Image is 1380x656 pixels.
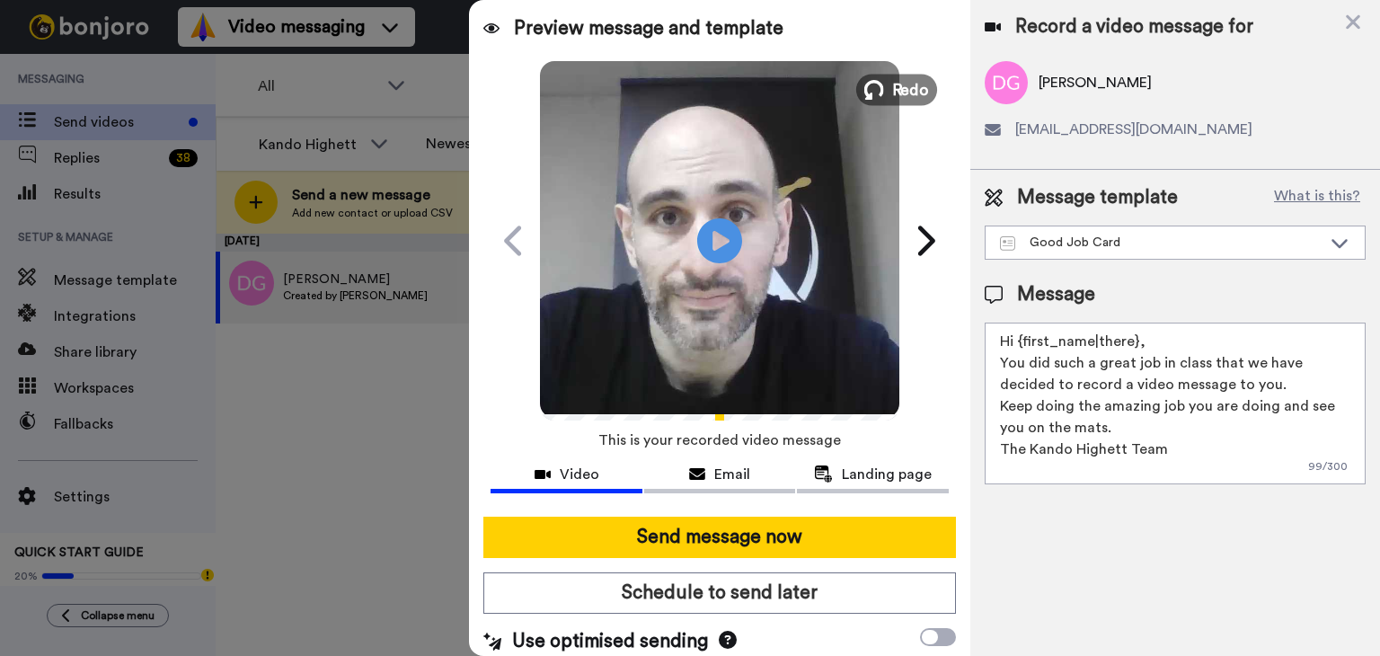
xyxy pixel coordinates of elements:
span: This is your recorded video message [598,421,841,460]
span: [EMAIL_ADDRESS][DOMAIN_NAME] [1015,119,1252,140]
span: Email [714,464,750,485]
textarea: Hi {first_name|there}, You did such a great job in class that we have decided to record a video m... [985,323,1366,484]
button: What is this? [1269,184,1366,211]
span: Message template [1017,184,1178,211]
img: Message-temps.svg [1000,236,1015,251]
span: Message [1017,281,1095,308]
span: Use optimised sending [512,628,708,655]
span: Video [560,464,599,485]
span: Landing page [842,464,932,485]
button: Send message now [483,517,956,558]
button: Schedule to send later [483,572,956,614]
div: Good Job Card [1000,234,1322,252]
